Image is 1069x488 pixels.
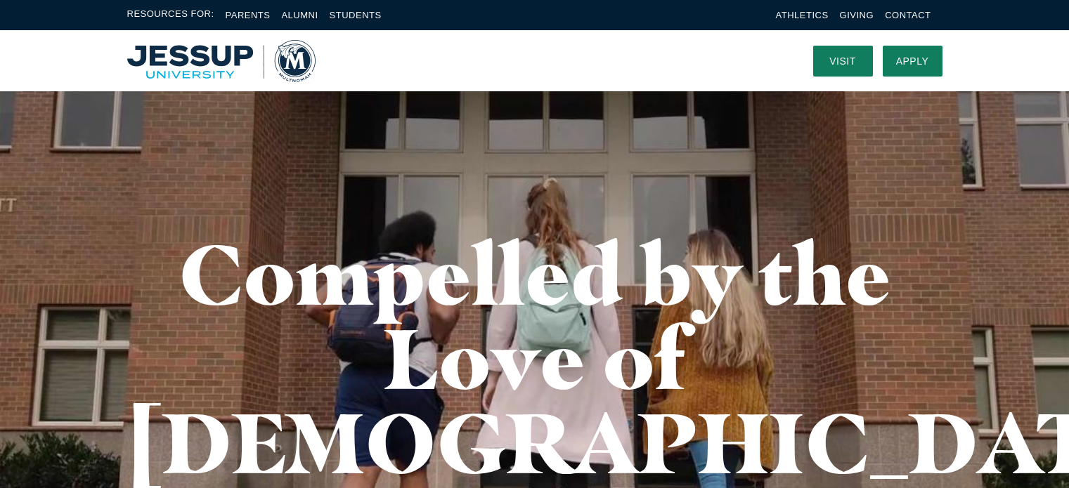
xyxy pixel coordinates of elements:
a: Apply [883,46,942,77]
h1: Compelled by the Love of [DEMOGRAPHIC_DATA] [127,232,942,484]
a: Contact [885,10,931,20]
a: Athletics [776,10,829,20]
a: Home [127,40,316,82]
img: Multnomah University Logo [127,40,316,82]
a: Students [330,10,382,20]
span: Resources For: [127,7,214,23]
a: Giving [840,10,874,20]
a: Alumni [281,10,318,20]
a: Parents [226,10,271,20]
a: Visit [813,46,873,77]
